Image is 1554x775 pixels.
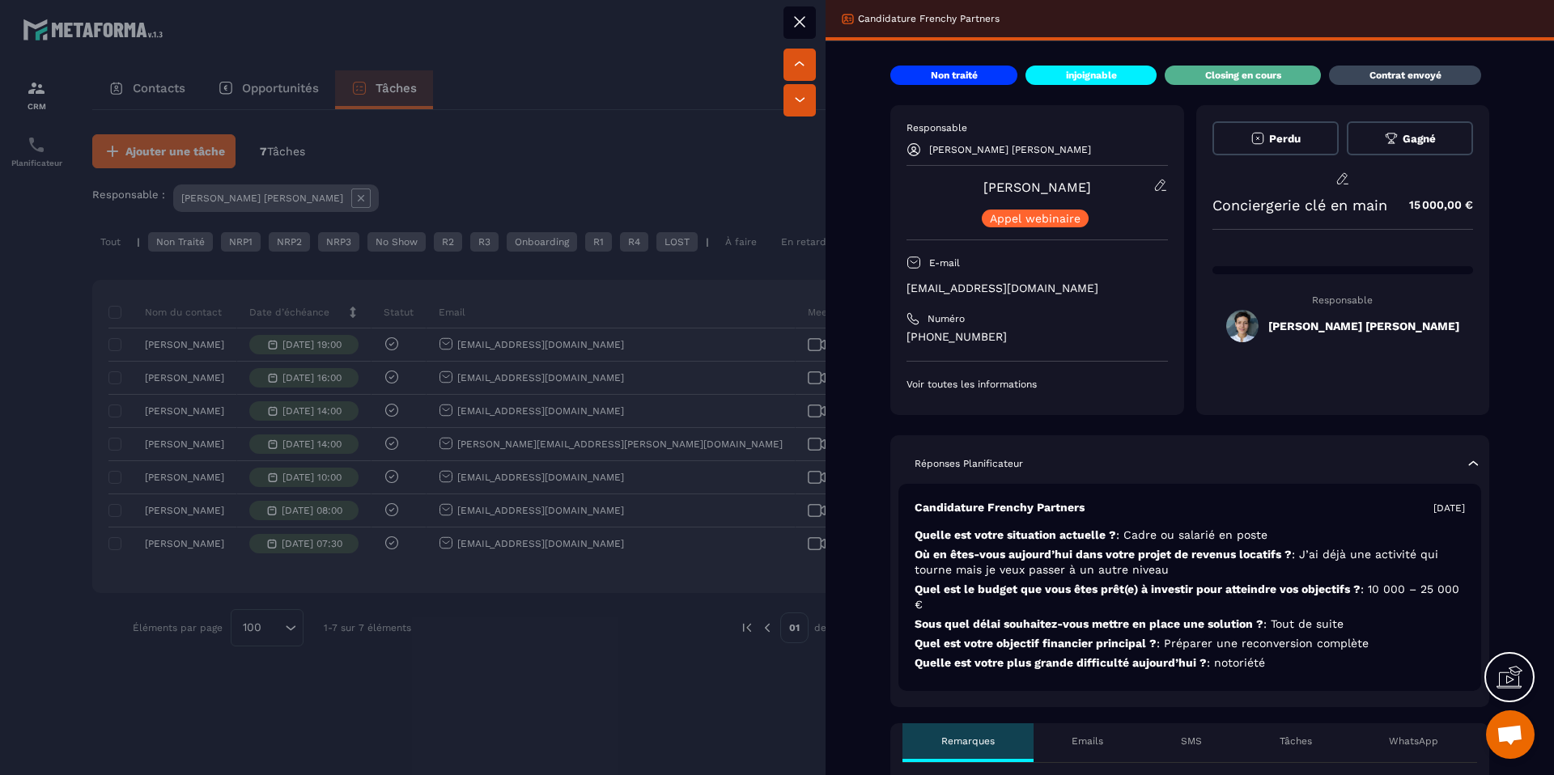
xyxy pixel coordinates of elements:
[1066,69,1117,82] p: injoignable
[1116,528,1267,541] span: : Cadre ou salarié en poste
[915,500,1085,515] p: Candidature Frenchy Partners
[1181,735,1202,747] p: SMS
[1072,735,1103,747] p: Emails
[983,180,1091,195] a: [PERSON_NAME]
[929,144,1091,155] p: [PERSON_NAME] [PERSON_NAME]
[1263,617,1344,630] span: : Tout de suite
[929,256,960,269] p: E-mail
[1486,710,1535,759] div: Ouvrir le chat
[1433,502,1465,515] p: [DATE]
[1347,121,1473,155] button: Gagné
[906,281,1168,296] p: [EMAIL_ADDRESS][DOMAIN_NAME]
[858,12,1000,25] p: Candidature Frenchy Partners
[1403,133,1436,145] span: Gagné
[906,121,1168,134] p: Responsable
[1207,656,1265,669] span: : notoriété
[1393,189,1473,221] p: 15 000,00 €
[1369,69,1441,82] p: Contrat envoyé
[906,378,1168,391] p: Voir toutes les informations
[915,547,1465,578] p: Où en êtes-vous aujourd’hui dans votre projet de revenus locatifs ?
[1212,294,1474,306] p: Responsable
[915,616,1465,632] p: Sous quel délai souhaitez-vous mettre en place une solution ?
[1212,121,1339,155] button: Perdu
[1269,133,1301,145] span: Perdu
[990,213,1081,224] p: Appel webinaire
[1205,69,1281,82] p: Closing en cours
[1389,735,1438,747] p: WhatsApp
[1157,637,1369,650] span: : Préparer une reconversion complète
[931,69,978,82] p: Non traité
[915,582,1465,612] p: Quel est le budget que vous êtes prêt(e) à investir pour atteindre vos objectifs ?
[1212,197,1387,214] p: Conciergerie clé en main
[915,655,1465,671] p: Quelle est votre plus grande difficulté aujourd’hui ?
[941,735,995,747] p: Remarques
[928,312,965,325] p: Numéro
[1280,735,1312,747] p: Tâches
[1268,320,1459,332] h5: [PERSON_NAME] [PERSON_NAME]
[906,329,1168,345] p: [PHONE_NUMBER]
[915,457,1023,470] p: Réponses Planificateur
[915,636,1465,651] p: Quel est votre objectif financier principal ?
[915,527,1465,543] p: Quelle est votre situation actuelle ?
